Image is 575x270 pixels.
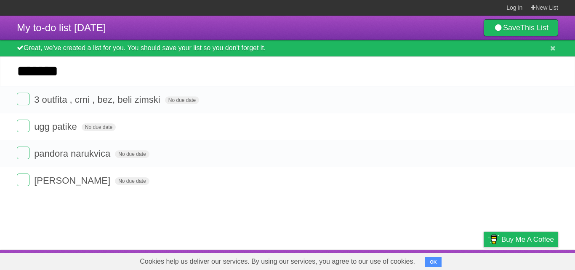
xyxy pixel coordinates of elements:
[425,257,442,267] button: OK
[520,24,548,32] b: This List
[488,232,499,246] img: Buy me a coffee
[115,150,149,158] span: No due date
[34,175,112,186] span: [PERSON_NAME]
[165,96,199,104] span: No due date
[444,252,463,268] a: Terms
[505,252,558,268] a: Suggest a feature
[17,120,29,132] label: Done
[82,123,116,131] span: No due date
[17,147,29,159] label: Done
[501,232,554,247] span: Buy me a coffee
[484,19,558,36] a: SaveThis List
[473,252,495,268] a: Privacy
[34,94,162,105] span: 3 outfita , crni , bez, beli zimski
[399,252,434,268] a: Developers
[372,252,389,268] a: About
[131,253,423,270] span: Cookies help us deliver our services. By using our services, you agree to our use of cookies.
[34,121,79,132] span: ugg patike
[17,174,29,186] label: Done
[34,148,112,159] span: pandora narukvica
[484,232,558,247] a: Buy me a coffee
[115,177,149,185] span: No due date
[17,22,106,33] span: My to-do list [DATE]
[17,93,29,105] label: Done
